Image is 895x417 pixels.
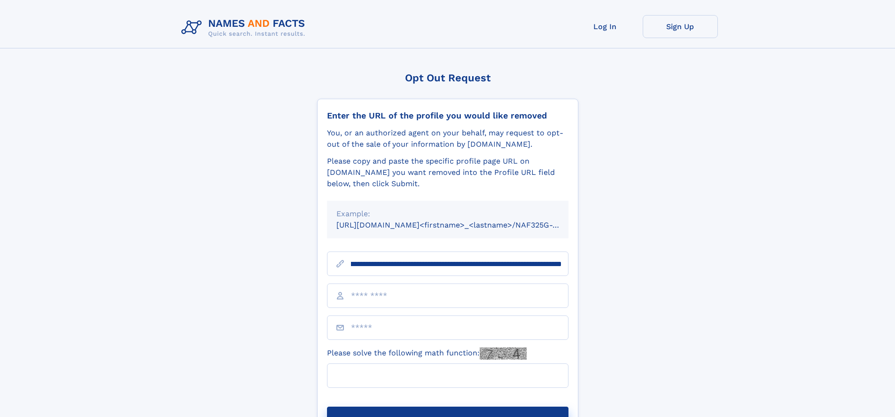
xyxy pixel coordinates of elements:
[327,110,568,121] div: Enter the URL of the profile you would like removed
[336,220,586,229] small: [URL][DOMAIN_NAME]<firstname>_<lastname>/NAF325G-xxxxxxxx
[336,208,559,220] div: Example:
[327,127,568,150] div: You, or an authorized agent on your behalf, may request to opt-out of the sale of your informatio...
[178,15,313,40] img: Logo Names and Facts
[317,72,578,84] div: Opt Out Request
[327,347,527,360] label: Please solve the following math function:
[568,15,643,38] a: Log In
[327,156,568,189] div: Please copy and paste the specific profile page URL on [DOMAIN_NAME] you want removed into the Pr...
[643,15,718,38] a: Sign Up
